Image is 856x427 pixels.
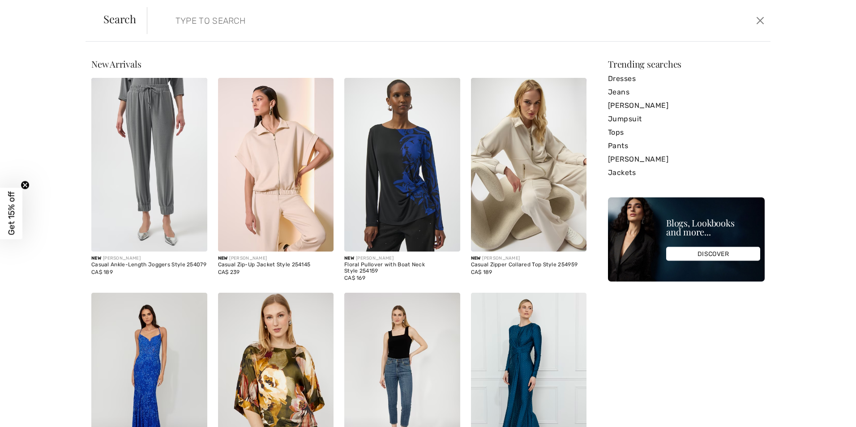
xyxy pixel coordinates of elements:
[91,269,113,275] span: CA$ 189
[471,262,587,268] div: Casual Zipper Collared Top Style 254959
[608,197,765,282] img: Blogs, Lookbooks and more...
[608,126,765,139] a: Tops
[344,255,460,262] div: [PERSON_NAME]
[344,275,365,281] span: CA$ 169
[21,181,30,190] button: Close teaser
[608,85,765,99] a: Jeans
[344,256,354,261] span: New
[471,255,587,262] div: [PERSON_NAME]
[218,255,334,262] div: [PERSON_NAME]
[20,6,39,14] span: Help
[344,262,460,274] div: Floral Pullover with Boat Neck Style 254159
[91,78,207,252] img: Casual Ankle-Length Joggers Style 254079. Grey melange
[103,13,136,24] span: Search
[471,256,481,261] span: New
[666,218,760,236] div: Blogs, Lookbooks and more...
[608,99,765,112] a: [PERSON_NAME]
[91,58,141,70] span: New Arrivals
[169,7,607,34] input: TYPE TO SEARCH
[6,192,17,235] span: Get 15% off
[608,112,765,126] a: Jumpsuit
[218,262,334,268] div: Casual Zip-Up Jacket Style 254145
[344,78,460,252] img: Floral Pullover with Boat Neck Style 254159. Black/Royal Sapphire
[608,166,765,179] a: Jackets
[218,256,228,261] span: New
[91,255,207,262] div: [PERSON_NAME]
[218,78,334,252] img: Casual Zip-Up Jacket Style 254145. Black
[608,139,765,153] a: Pants
[471,78,587,252] img: Casual Zipper Collared Top Style 254959. Black
[608,153,765,166] a: [PERSON_NAME]
[91,262,207,268] div: Casual Ankle-Length Joggers Style 254079
[471,269,492,275] span: CA$ 189
[608,60,765,68] div: Trending searches
[753,13,766,28] button: Close
[666,247,760,261] div: DISCOVER
[91,256,101,261] span: New
[608,72,765,85] a: Dresses
[218,269,240,275] span: CA$ 239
